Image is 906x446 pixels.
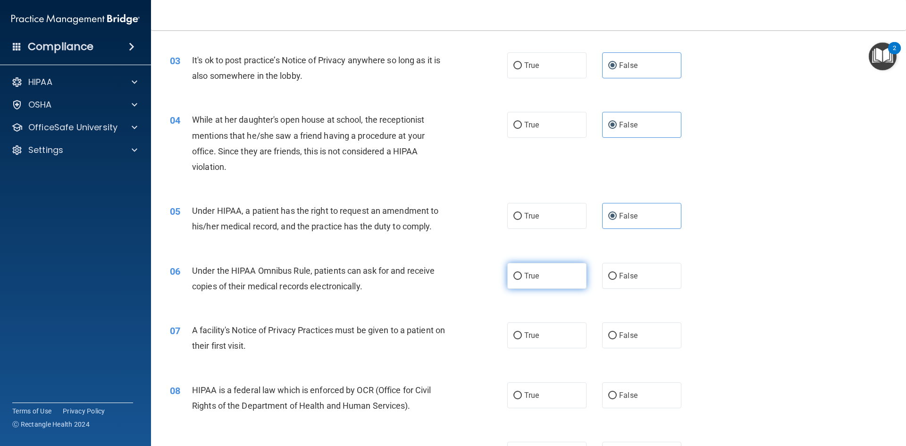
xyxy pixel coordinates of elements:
span: A facility's Notice of Privacy Practices must be given to a patient on their first visit. [192,325,445,351]
input: True [513,392,522,399]
span: False [619,211,638,220]
div: 2 [893,48,896,60]
input: False [608,122,617,129]
span: False [619,331,638,340]
span: Ⓒ Rectangle Health 2024 [12,420,90,429]
a: OfficeSafe University [11,122,137,133]
span: False [619,120,638,129]
span: 07 [170,325,180,337]
span: Under the HIPAA Omnibus Rule, patients can ask for and receive copies of their medical records el... [192,266,435,291]
img: PMB logo [11,10,140,29]
input: False [608,213,617,220]
a: Terms of Use [12,406,51,416]
span: 03 [170,55,180,67]
p: HIPAA [28,76,52,88]
span: 04 [170,115,180,126]
span: HIPAA is a federal law which is enforced by OCR (Office for Civil Rights of the Department of Hea... [192,385,431,411]
input: True [513,213,522,220]
input: True [513,332,522,339]
span: True [524,271,539,280]
input: True [513,122,522,129]
input: True [513,62,522,69]
span: 06 [170,266,180,277]
span: False [619,391,638,400]
span: It's ok to post practice’s Notice of Privacy anywhere so long as it is also somewhere in the lobby. [192,55,440,81]
a: Privacy Policy [63,406,105,416]
span: True [524,331,539,340]
span: True [524,391,539,400]
h4: Compliance [28,40,93,53]
p: Settings [28,144,63,156]
input: False [608,273,617,280]
span: True [524,211,539,220]
button: Open Resource Center, 2 new notifications [869,42,897,70]
span: True [524,120,539,129]
a: OSHA [11,99,137,110]
span: Under HIPAA, a patient has the right to request an amendment to his/her medical record, and the p... [192,206,438,231]
p: OSHA [28,99,52,110]
span: False [619,61,638,70]
input: False [608,332,617,339]
p: OfficeSafe University [28,122,117,133]
span: 08 [170,385,180,396]
span: 05 [170,206,180,217]
a: HIPAA [11,76,137,88]
input: False [608,392,617,399]
a: Settings [11,144,137,156]
span: False [619,271,638,280]
span: While at her daughter's open house at school, the receptionist mentions that he/she saw a friend ... [192,115,425,172]
input: True [513,273,522,280]
span: True [524,61,539,70]
input: False [608,62,617,69]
